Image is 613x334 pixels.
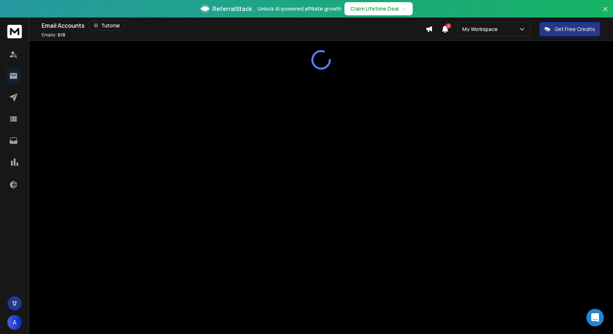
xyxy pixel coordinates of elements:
p: Unlock AI-powered affiliate growth [258,5,342,12]
p: My Workspace [462,26,501,33]
span: → [402,5,407,12]
span: 0 / 0 [58,32,65,38]
div: Email Accounts [42,20,425,31]
span: 1 [446,23,451,28]
p: Emails : [42,32,65,38]
button: A [7,315,22,330]
button: Claim Lifetime Deal→ [344,2,413,15]
div: Open Intercom Messenger [586,309,604,326]
button: Get Free Credits [539,22,600,37]
button: Close banner [601,4,610,22]
span: ReferralStack [212,4,252,13]
button: Tutorial [89,20,124,31]
p: Get Free Credits [555,26,595,33]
